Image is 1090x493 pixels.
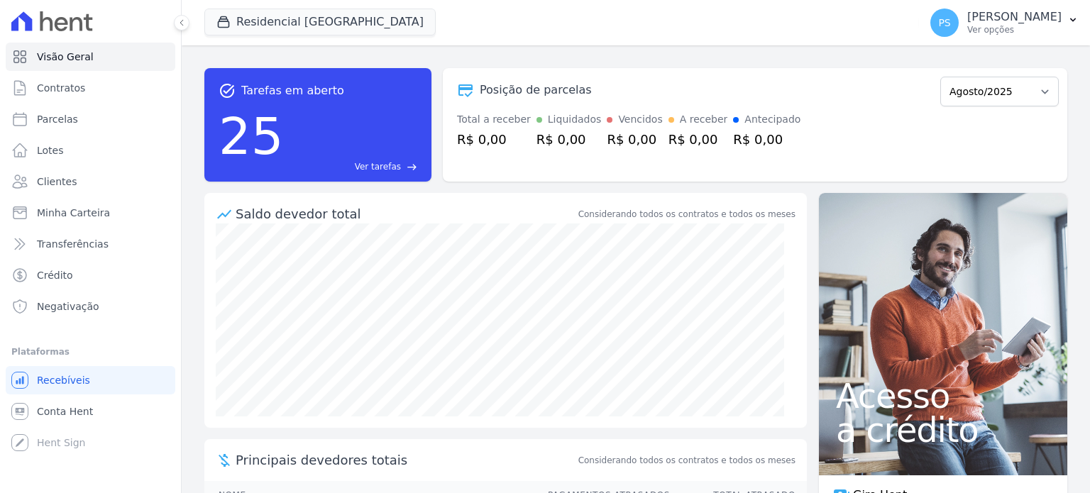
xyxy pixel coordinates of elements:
span: Tarefas em aberto [241,82,344,99]
a: Transferências [6,230,175,258]
div: R$ 0,00 [607,130,662,149]
span: Conta Hent [37,404,93,419]
a: Lotes [6,136,175,165]
div: R$ 0,00 [457,130,531,149]
span: PS [938,18,950,28]
div: Total a receber [457,112,531,127]
div: Vencidos [618,112,662,127]
span: Recebíveis [37,373,90,387]
div: R$ 0,00 [536,130,602,149]
a: Recebíveis [6,366,175,394]
a: Parcelas [6,105,175,133]
span: Clientes [37,175,77,189]
div: R$ 0,00 [668,130,728,149]
div: Plataformas [11,343,170,360]
a: Negativação [6,292,175,321]
span: Acesso [836,379,1050,413]
span: Principais devedores totais [236,450,576,470]
span: east [407,162,417,172]
span: Parcelas [37,112,78,126]
span: Lotes [37,143,64,157]
div: Saldo devedor total [236,204,576,223]
a: Minha Carteira [6,199,175,227]
span: a crédito [836,413,1050,447]
span: Minha Carteira [37,206,110,220]
span: Ver tarefas [355,160,401,173]
p: Ver opções [967,24,1062,35]
span: Visão Geral [37,50,94,64]
div: R$ 0,00 [733,130,800,149]
span: Considerando todos os contratos e todos os meses [578,454,796,467]
div: Considerando todos os contratos e todos os meses [578,208,796,221]
a: Crédito [6,261,175,289]
p: [PERSON_NAME] [967,10,1062,24]
div: Antecipado [744,112,800,127]
a: Conta Hent [6,397,175,426]
div: Liquidados [548,112,602,127]
span: Negativação [37,299,99,314]
span: Contratos [37,81,85,95]
span: task_alt [219,82,236,99]
a: Ver tarefas east [290,160,417,173]
a: Contratos [6,74,175,102]
div: 25 [219,99,284,173]
div: Posição de parcelas [480,82,592,99]
a: Visão Geral [6,43,175,71]
a: Clientes [6,167,175,196]
button: PS [PERSON_NAME] Ver opções [919,3,1090,43]
span: Transferências [37,237,109,251]
button: Residencial [GEOGRAPHIC_DATA] [204,9,436,35]
span: Crédito [37,268,73,282]
div: A receber [680,112,728,127]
